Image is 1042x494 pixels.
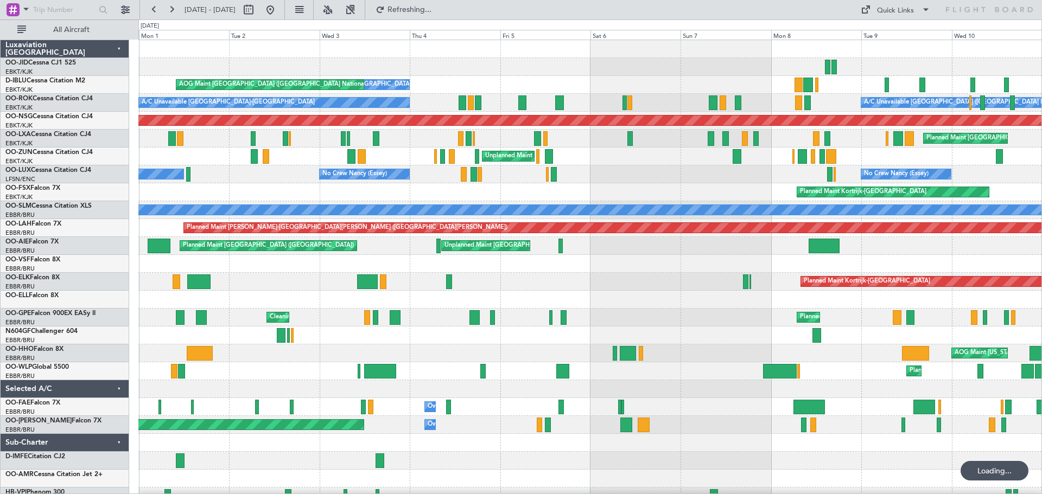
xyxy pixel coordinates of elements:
[444,238,649,254] div: Unplanned Maint [GEOGRAPHIC_DATA] ([GEOGRAPHIC_DATA] National)
[5,149,93,156] a: OO-ZUNCessna Citation CJ4
[5,175,35,183] a: LFSN/ENC
[28,26,115,34] span: All Aircraft
[771,30,861,40] div: Mon 8
[5,229,35,237] a: EBBR/BRU
[5,167,31,174] span: OO-LUX
[5,364,32,370] span: OO-WLP
[139,30,229,40] div: Mon 1
[142,94,315,111] div: A/C Unavailable [GEOGRAPHIC_DATA]-[GEOGRAPHIC_DATA]
[5,265,35,273] a: EBBR/BRU
[5,471,103,478] a: OO-AMRCessna Citation Jet 2+
[5,247,35,255] a: EBBR/BRU
[864,166,929,182] div: No Crew Nancy (Essey)
[5,78,27,84] span: D-IBLU
[5,113,93,120] a: OO-NSGCessna Citation CJ4
[485,148,664,164] div: Unplanned Maint [GEOGRAPHIC_DATA] ([GEOGRAPHIC_DATA])
[270,309,451,325] div: Cleaning [GEOGRAPHIC_DATA] ([GEOGRAPHIC_DATA] National)
[5,113,33,120] span: OO-NSG
[5,60,28,66] span: OO-JID
[5,471,34,478] span: OO-AMR
[5,256,60,263] a: OO-VSFFalcon 8X
[5,131,91,138] a: OO-LXACessna Citation CJ4
[5,203,92,209] a: OO-SLMCessna Citation XLS
[877,5,914,16] div: Quick Links
[5,104,33,112] a: EBKT/KJK
[141,22,159,31] div: [DATE]
[5,418,72,424] span: OO-[PERSON_NAME]
[5,400,60,406] a: OO-FAEFalcon 7X
[5,453,65,460] a: D-IMFECitation CJ2
[5,372,35,380] a: EBBR/BRU
[5,60,76,66] a: OO-JIDCessna CJ1 525
[590,30,681,40] div: Sat 6
[5,239,59,245] a: OO-AIEFalcon 7X
[861,30,951,40] div: Tue 9
[5,426,35,434] a: EBBR/BRU
[5,310,96,317] a: OO-GPEFalcon 900EX EASy II
[5,185,60,191] a: OO-FSXFalcon 7X
[5,328,31,335] span: N604GF
[5,346,34,352] span: OO-HHO
[5,336,35,344] a: EBBR/BRU
[5,193,33,201] a: EBKT/KJK
[5,149,33,156] span: OO-ZUN
[387,6,433,14] span: Refreshing...
[12,21,118,39] button: All Aircraft
[5,86,33,94] a: EBKT/KJK
[804,273,930,290] div: Planned Maint Kortrijk-[GEOGRAPHIC_DATA]
[952,30,1042,40] div: Wed 10
[428,416,501,433] div: Owner Melsbroek Air Base
[800,309,996,325] div: Planned Maint [GEOGRAPHIC_DATA] ([GEOGRAPHIC_DATA] National)
[681,30,771,40] div: Sun 7
[5,221,61,227] a: OO-LAHFalcon 7X
[5,418,101,424] a: OO-[PERSON_NAME]Falcon 7X
[855,1,936,18] button: Quick Links
[5,400,30,406] span: OO-FAE
[179,76,367,93] div: AOG Maint [GEOGRAPHIC_DATA] ([GEOGRAPHIC_DATA] National)
[961,461,1028,480] div: Loading...
[320,30,410,40] div: Wed 3
[5,68,33,76] a: EBKT/KJK
[500,30,590,40] div: Fri 5
[187,220,507,236] div: Planned Maint [PERSON_NAME]-[GEOGRAPHIC_DATA][PERSON_NAME] ([GEOGRAPHIC_DATA][PERSON_NAME])
[910,363,966,379] div: Planned Maint Liege
[5,346,63,352] a: OO-HHOFalcon 8X
[5,139,33,147] a: EBKT/KJK
[5,354,35,362] a: EBBR/BRU
[5,221,31,227] span: OO-LAH
[428,399,501,415] div: Owner Melsbroek Air Base
[5,157,33,165] a: EBKT/KJK
[371,1,436,18] button: Refreshing...
[410,30,500,40] div: Thu 4
[5,95,33,102] span: OO-ROK
[5,274,30,281] span: OO-ELK
[5,292,29,299] span: OO-ELL
[5,211,35,219] a: EBBR/BRU
[5,364,69,370] a: OO-WLPGlobal 5500
[5,318,35,326] a: EBBR/BRU
[5,310,31,317] span: OO-GPE
[5,239,29,245] span: OO-AIE
[5,328,78,335] a: N604GFChallenger 604
[322,166,387,182] div: No Crew Nancy (Essey)
[5,283,35,291] a: EBBR/BRU
[5,256,30,263] span: OO-VSF
[5,185,30,191] span: OO-FSX
[800,184,926,200] div: Planned Maint Kortrijk-[GEOGRAPHIC_DATA]
[33,2,96,18] input: Trip Number
[5,274,60,281] a: OO-ELKFalcon 8X
[183,238,354,254] div: Planned Maint [GEOGRAPHIC_DATA] ([GEOGRAPHIC_DATA])
[5,131,31,138] span: OO-LXA
[5,78,85,84] a: D-IBLUCessna Citation M2
[5,167,91,174] a: OO-LUXCessna Citation CJ4
[5,453,28,460] span: D-IMFE
[5,408,35,416] a: EBBR/BRU
[185,5,236,15] span: [DATE] - [DATE]
[5,95,93,102] a: OO-ROKCessna Citation CJ4
[229,30,319,40] div: Tue 2
[5,203,31,209] span: OO-SLM
[5,292,59,299] a: OO-ELLFalcon 8X
[5,121,33,130] a: EBKT/KJK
